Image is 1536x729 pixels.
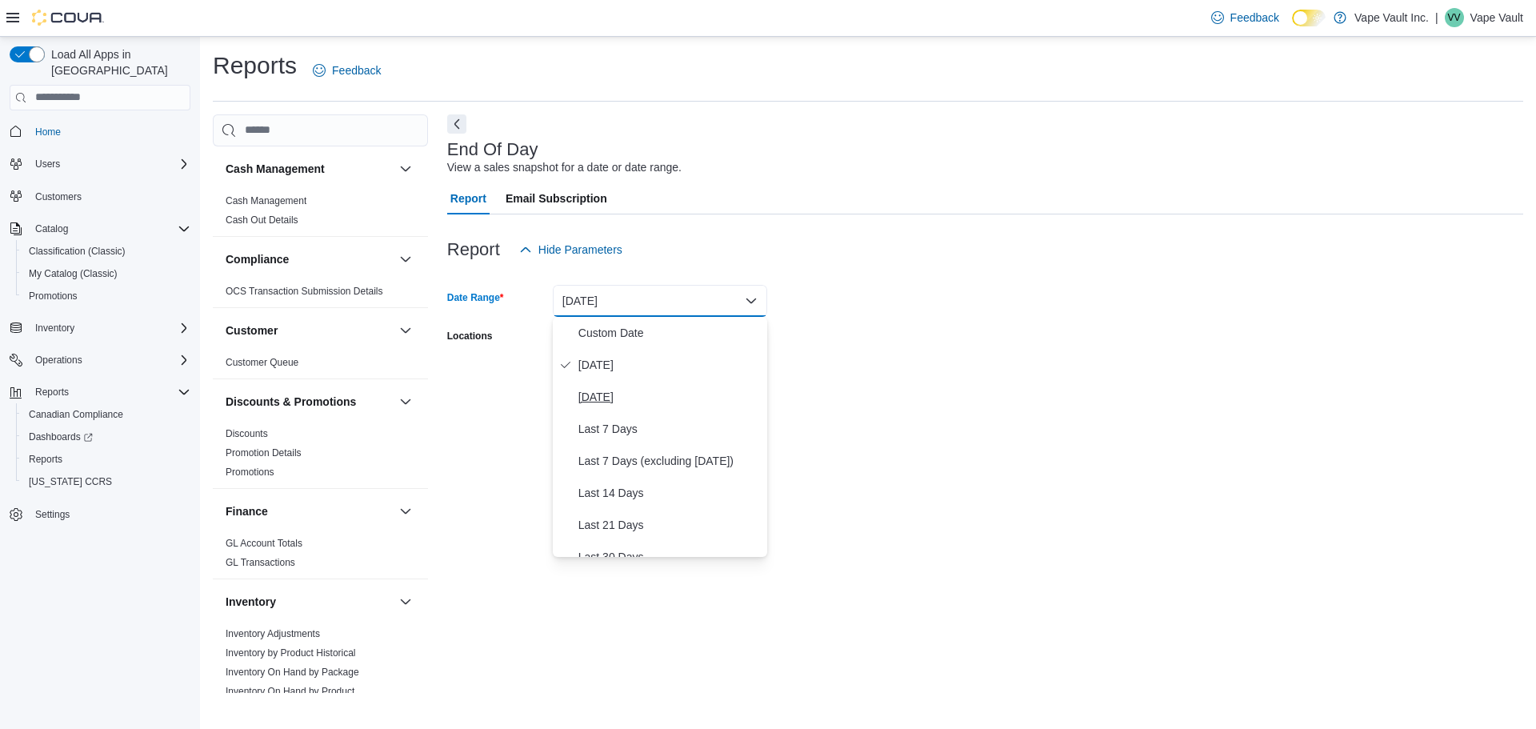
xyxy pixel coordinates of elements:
h3: Customer [226,322,278,338]
div: Select listbox [553,317,767,557]
a: Inventory On Hand by Package [226,667,359,678]
span: Home [35,126,61,138]
h3: Discounts & Promotions [226,394,356,410]
a: Customers [29,187,88,206]
button: Finance [396,502,415,521]
button: Catalog [29,219,74,238]
button: Discounts & Promotions [226,394,393,410]
div: Vape Vault [1445,8,1464,27]
label: Locations [447,330,493,342]
a: Discounts [226,428,268,439]
span: Catalog [35,222,68,235]
div: Finance [213,534,428,579]
button: Customer [226,322,393,338]
span: Cash Out Details [226,214,298,226]
span: Dashboards [29,431,93,443]
span: Feedback [1230,10,1279,26]
a: Promotion Details [226,447,302,459]
button: Cash Management [396,159,415,178]
a: Reports [22,450,69,469]
a: Promotions [226,467,274,478]
button: Reports [3,381,197,403]
span: GL Account Totals [226,537,302,550]
button: Compliance [226,251,393,267]
a: OCS Transaction Submission Details [226,286,383,297]
span: Customer Queue [226,356,298,369]
span: Last 7 Days (excluding [DATE]) [578,451,761,471]
span: Home [29,122,190,142]
h3: End Of Day [447,140,538,159]
p: Vape Vault Inc. [1354,8,1429,27]
button: Reports [16,448,197,471]
h1: Reports [213,50,297,82]
a: Inventory On Hand by Product [226,686,354,697]
button: Catalog [3,218,197,240]
span: Dark Mode [1292,26,1293,27]
button: [US_STATE] CCRS [16,471,197,493]
a: Promotions [22,286,84,306]
span: Users [35,158,60,170]
span: Settings [29,504,190,524]
span: Operations [29,350,190,370]
span: Inventory by Product Historical [226,647,356,659]
p: Vape Vault [1470,8,1523,27]
span: My Catalog (Classic) [22,264,190,283]
span: Promotions [22,286,190,306]
button: Reports [29,383,75,402]
span: Operations [35,354,82,367]
span: Discounts [226,427,268,440]
span: Inventory [29,318,190,338]
span: Users [29,154,190,174]
span: Settings [35,508,70,521]
a: Dashboards [16,426,197,448]
span: Classification (Classic) [29,245,126,258]
a: Customer Queue [226,357,298,368]
button: Canadian Compliance [16,403,197,426]
button: Customer [396,321,415,340]
span: Reports [29,453,62,466]
button: Users [29,154,66,174]
span: Last 21 Days [578,515,761,535]
span: Catalog [29,219,190,238]
button: Discounts & Promotions [396,392,415,411]
span: Feedback [332,62,381,78]
button: Next [447,114,466,134]
button: Home [3,120,197,143]
div: Cash Management [213,191,428,236]
button: Users [3,153,197,175]
button: Classification (Classic) [16,240,197,262]
input: Dark Mode [1292,10,1326,26]
span: Promotion Details [226,447,302,459]
span: Email Subscription [506,182,607,214]
span: Hide Parameters [538,242,622,258]
span: [DATE] [578,387,761,407]
a: [US_STATE] CCRS [22,472,118,491]
span: Custom Date [578,323,761,342]
span: Promotions [29,290,78,302]
span: Last 14 Days [578,483,761,503]
button: Finance [226,503,393,519]
span: Report [450,182,486,214]
span: Reports [22,450,190,469]
span: Load All Apps in [GEOGRAPHIC_DATA] [45,46,190,78]
a: Settings [29,505,76,524]
div: Discounts & Promotions [213,424,428,488]
button: Inventory [226,594,393,610]
span: Reports [35,386,69,399]
a: Home [29,122,67,142]
button: My Catalog (Classic) [16,262,197,285]
button: Inventory [29,318,81,338]
span: Canadian Compliance [29,408,123,421]
span: Customers [35,190,82,203]
div: Customer [213,353,428,379]
img: Cova [32,10,104,26]
a: GL Transactions [226,557,295,568]
span: VV [1448,8,1461,27]
span: Canadian Compliance [22,405,190,424]
a: Cash Management [226,195,306,206]
a: Canadian Compliance [22,405,130,424]
button: Promotions [16,285,197,307]
h3: Cash Management [226,161,325,177]
a: Inventory Adjustments [226,628,320,639]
